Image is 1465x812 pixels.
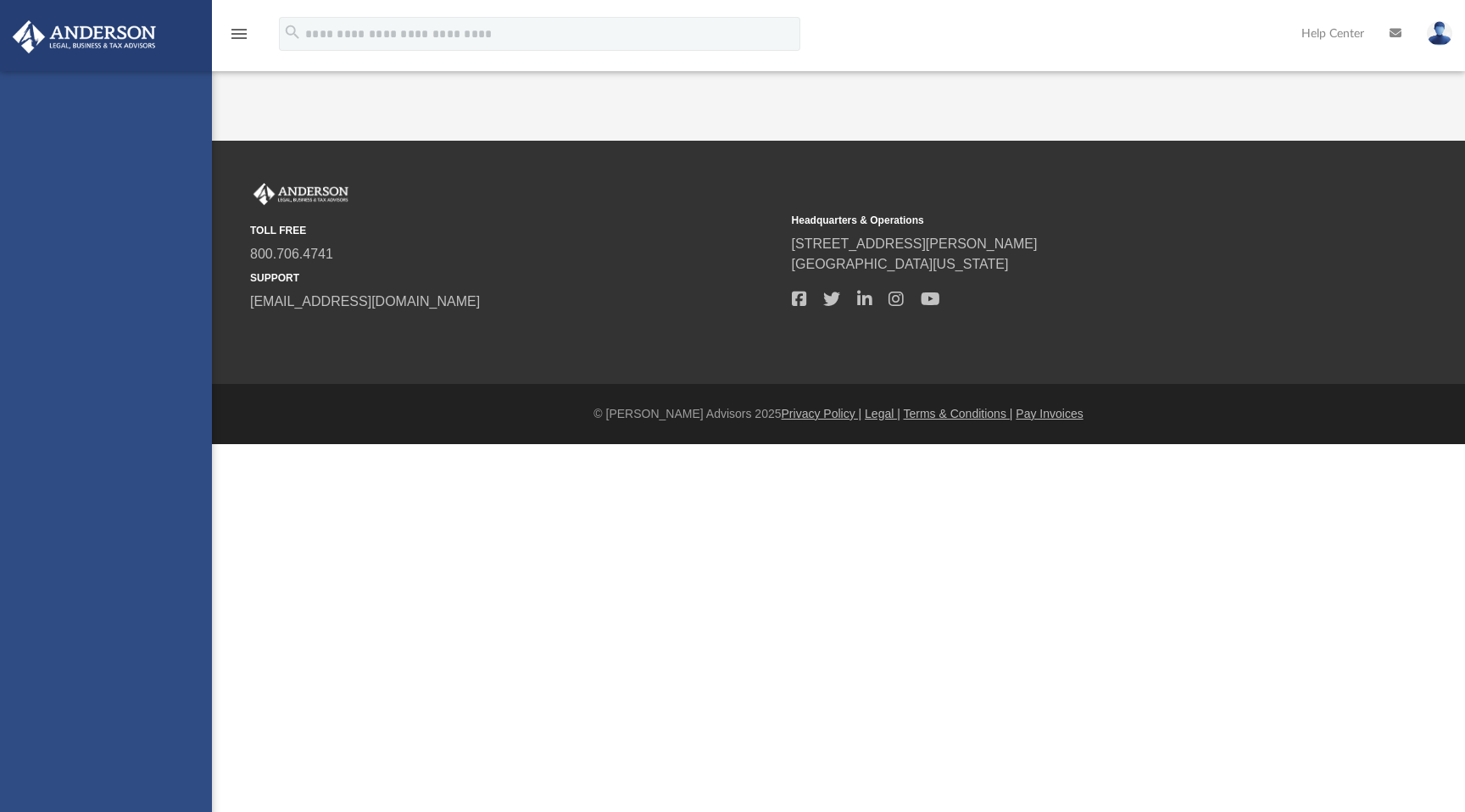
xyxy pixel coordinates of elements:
[792,236,1038,251] a: [STREET_ADDRESS][PERSON_NAME]
[212,405,1465,423] div: © [PERSON_NAME] Advisors 2025
[1016,407,1083,420] a: Pay Invoices
[250,294,480,309] a: [EMAIL_ADDRESS][DOMAIN_NAME]
[250,247,333,261] a: 800.706.4741
[250,223,780,238] small: TOLL FREE
[229,24,249,44] i: menu
[250,270,780,286] small: SUPPORT
[283,23,302,42] i: search
[792,213,1322,228] small: Headquarters & Operations
[865,407,900,420] a: Legal |
[229,32,249,44] a: menu
[792,257,1009,271] a: [GEOGRAPHIC_DATA][US_STATE]
[250,183,352,205] img: Anderson Advisors Platinum Portal
[1427,21,1452,46] img: User Pic
[904,407,1013,420] a: Terms & Conditions |
[8,20,161,53] img: Anderson Advisors Platinum Portal
[782,407,862,420] a: Privacy Policy |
